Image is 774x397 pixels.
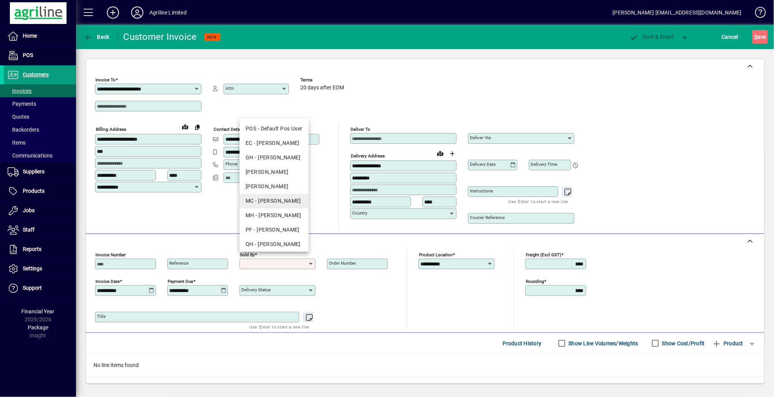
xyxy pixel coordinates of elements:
[4,84,76,97] a: Invoices
[179,121,191,133] a: View on map
[470,188,493,194] mat-label: Instructions
[8,152,52,159] span: Communications
[23,33,37,39] span: Home
[4,46,76,65] a: POS
[124,31,197,43] div: Customer Invoice
[191,121,203,133] button: Copy to Delivery address
[4,221,76,240] a: Staff
[8,114,29,120] span: Quotes
[503,337,542,349] span: Product History
[752,30,768,44] button: Save
[23,168,44,175] span: Suppliers
[626,30,677,44] button: Post & Email
[82,30,111,44] button: Back
[239,122,309,136] mat-option: POS - Default Pos User
[434,147,446,159] a: View on map
[8,140,25,146] span: Items
[95,279,120,284] mat-label: Invoice date
[149,6,187,19] div: Agriline Limited
[250,322,309,331] mat-hint: Use 'Enter' to start a new line
[239,223,309,237] mat-option: PF - Paul Forrest
[246,226,303,234] div: PF - [PERSON_NAME]
[352,210,367,216] mat-label: Country
[246,240,303,248] div: QH - [PERSON_NAME]
[4,149,76,162] a: Communications
[531,162,557,167] mat-label: Delivery time
[351,127,370,132] mat-label: Deliver To
[300,78,346,83] span: Terms
[419,252,453,257] mat-label: Product location
[722,31,739,43] span: Cancel
[470,215,505,220] mat-label: Courier Reference
[4,97,76,110] a: Payments
[749,2,764,26] a: Knowledge Base
[84,34,109,40] span: Back
[208,35,217,40] span: NEW
[712,337,743,349] span: Product
[8,101,36,107] span: Payments
[168,279,193,284] mat-label: Payment due
[23,265,42,272] span: Settings
[239,194,309,208] mat-option: MC - Matt Cobb
[754,31,766,43] span: ave
[246,197,303,205] div: MC - [PERSON_NAME]
[329,260,356,266] mat-label: Order number
[239,179,309,194] mat-option: JC - Jonathan Cashmore
[8,88,32,94] span: Invoices
[23,227,35,233] span: Staff
[8,127,39,133] span: Backorders
[613,6,742,19] div: [PERSON_NAME] [EMAIL_ADDRESS][DOMAIN_NAME]
[630,34,674,40] span: ost & Email
[246,211,303,219] div: MH - [PERSON_NAME]
[4,279,76,298] a: Support
[225,86,234,91] mat-label: Attn
[239,151,309,165] mat-option: GH - Gerry Hamlin
[241,287,271,292] mat-label: Delivery status
[4,162,76,181] a: Suppliers
[526,252,561,257] mat-label: Freight (excl GST)
[720,30,741,44] button: Cancel
[101,6,125,19] button: Add
[4,201,76,220] a: Jobs
[4,123,76,136] a: Backorders
[661,340,705,347] label: Show Cost/Profit
[4,110,76,123] a: Quotes
[470,135,491,140] mat-label: Deliver via
[23,52,33,58] span: POS
[500,337,545,350] button: Product History
[4,136,76,149] a: Items
[509,197,568,206] mat-hint: Use 'Enter' to start a new line
[4,182,76,201] a: Products
[567,340,638,347] label: Show Line Volumes/Weights
[23,246,41,252] span: Reports
[23,71,49,78] span: Customers
[240,252,255,257] mat-label: Sold by
[239,165,309,179] mat-option: JH - James Hamlin
[125,6,149,19] button: Profile
[23,207,35,213] span: Jobs
[4,259,76,278] a: Settings
[97,314,106,319] mat-label: Title
[4,240,76,259] a: Reports
[246,125,303,133] div: POS - Default Pos User
[446,148,458,160] button: Choose address
[300,85,344,91] span: 20 days after EOM
[754,34,757,40] span: S
[526,279,544,284] mat-label: Rounding
[22,308,55,314] span: Financial Year
[76,30,118,44] app-page-header-button: Back
[4,27,76,46] a: Home
[225,161,238,167] mat-label: Phone
[28,324,48,330] span: Package
[643,34,646,40] span: P
[86,354,764,377] div: No line items found
[470,162,496,167] mat-label: Delivery date
[246,139,303,147] div: EC - [PERSON_NAME]
[169,260,189,266] mat-label: Reference
[23,285,42,291] span: Support
[246,168,303,176] div: [PERSON_NAME]
[239,208,309,223] mat-option: MH - Michael Hamlin
[23,188,44,194] span: Products
[239,136,309,151] mat-option: EC - Ethan Crawford
[246,183,303,191] div: [PERSON_NAME]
